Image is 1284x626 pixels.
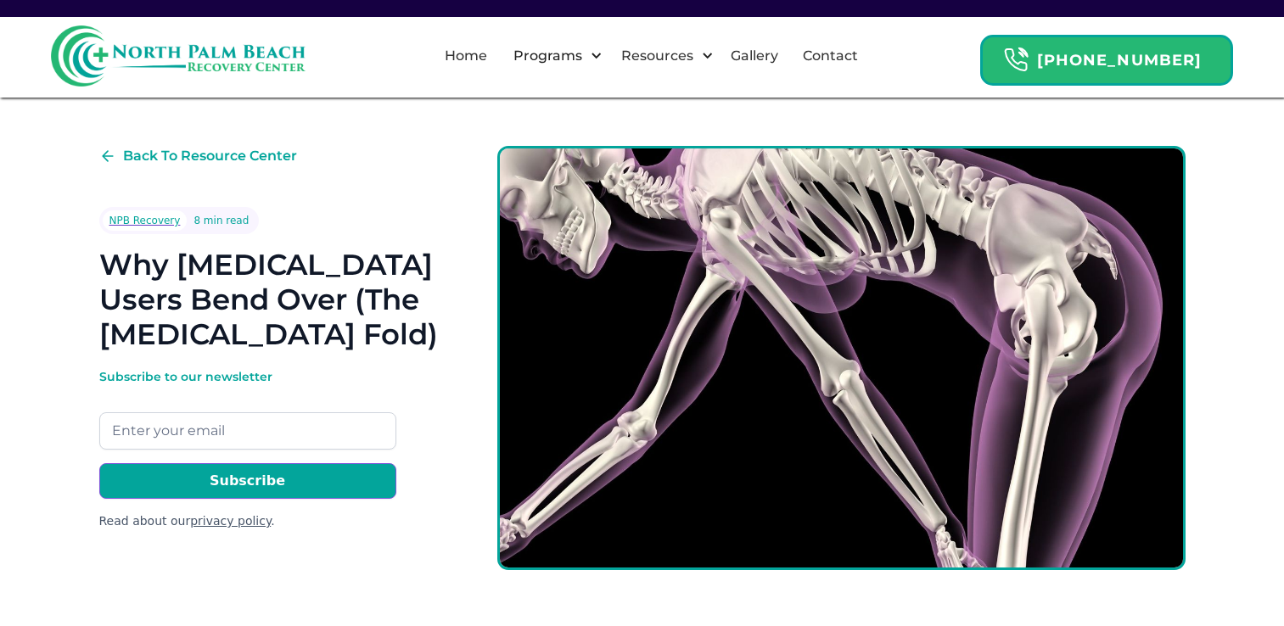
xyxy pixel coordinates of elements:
img: Header Calendar Icons [1003,47,1029,73]
a: privacy policy [190,514,271,528]
input: Subscribe [99,463,396,499]
div: Programs [499,29,607,83]
a: Back To Resource Center [99,146,297,166]
a: NPB Recovery [103,210,188,231]
a: Contact [793,29,868,83]
div: Subscribe to our newsletter [99,368,396,385]
a: Home [435,29,497,83]
div: Back To Resource Center [123,146,297,166]
strong: [PHONE_NUMBER] [1037,51,1202,70]
form: Email Form [99,368,396,530]
div: Resources [617,46,698,66]
a: Header Calendar Icons[PHONE_NUMBER] [980,26,1233,86]
div: Read about our . [99,512,396,530]
div: NPB Recovery [109,212,181,229]
div: Resources [607,29,718,83]
a: Gallery [720,29,788,83]
div: Programs [509,46,586,66]
div: 8 min read [193,212,249,229]
h1: Why [MEDICAL_DATA] Users Bend Over (The [MEDICAL_DATA] Fold) [99,248,443,351]
input: Enter your email [99,412,396,450]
